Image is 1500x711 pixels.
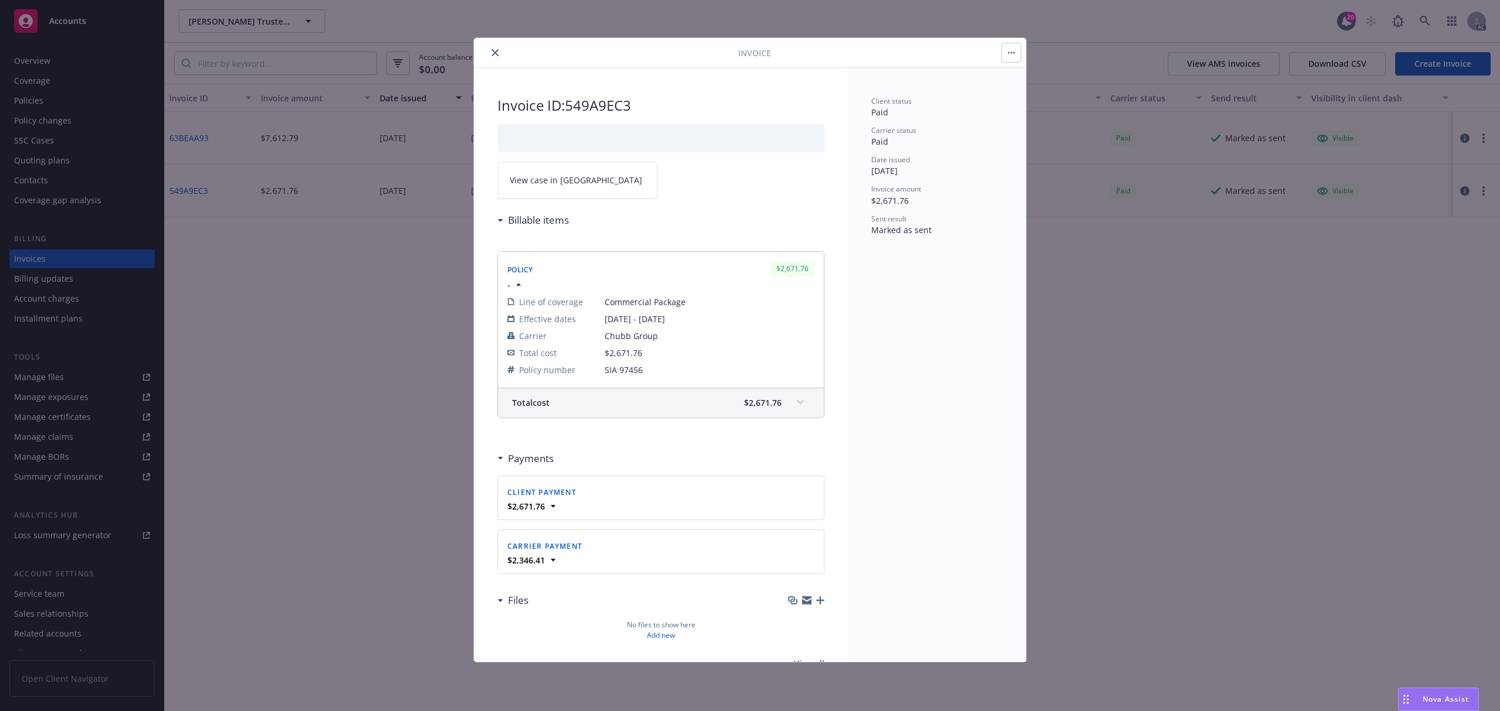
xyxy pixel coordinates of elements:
[605,296,814,308] span: Commercial Package
[497,213,569,228] div: Billable items
[871,107,888,118] span: Paid
[498,388,824,418] div: Totalcost$2,671.76
[871,155,910,165] span: Date issued
[488,46,502,60] button: close
[507,487,577,497] span: Client payment
[738,47,771,59] span: Invoice
[1398,688,1479,711] button: Nova Assist
[871,195,909,206] span: $2,671.76
[510,174,642,186] span: View case in [GEOGRAPHIC_DATA]
[508,451,554,466] h3: Payments
[605,330,814,342] span: Chubb Group
[871,214,906,224] span: Sent result
[507,501,545,512] strong: $2,671.76
[507,555,545,566] strong: $2,346.41
[519,347,557,359] span: Total cost
[497,451,554,466] div: Payments
[871,96,912,106] span: Client status
[497,162,657,199] a: View case in [GEOGRAPHIC_DATA]
[519,296,583,308] span: Line of coverage
[519,330,547,342] span: Carrier
[1423,694,1469,704] span: Nova Assist
[605,364,814,376] span: SIA 97456
[771,261,814,276] div: $2,671.76
[497,96,824,115] h2: Invoice ID: 549A9EC3
[519,364,575,376] span: Policy number
[605,313,814,325] span: [DATE] - [DATE]
[647,630,675,641] a: Add new
[794,657,824,669] a: View all
[871,136,888,147] span: Paid
[627,620,696,630] span: No files to show here
[508,593,529,608] h3: Files
[871,165,898,176] span: [DATE]
[507,279,510,291] span: -
[497,593,529,608] div: Files
[744,396,782,409] span: $2,671.76
[871,125,916,135] span: Carrier status
[605,347,642,358] span: $2,671.76
[507,541,582,551] span: Carrier payment
[871,224,932,235] span: Marked as sent
[507,279,524,291] button: -
[507,265,533,275] span: Policy
[871,184,921,194] span: Invoice amount
[512,396,550,409] span: Total cost
[508,213,569,228] h3: Billable items
[519,313,576,325] span: Effective dates
[1399,688,1413,710] div: Drag to move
